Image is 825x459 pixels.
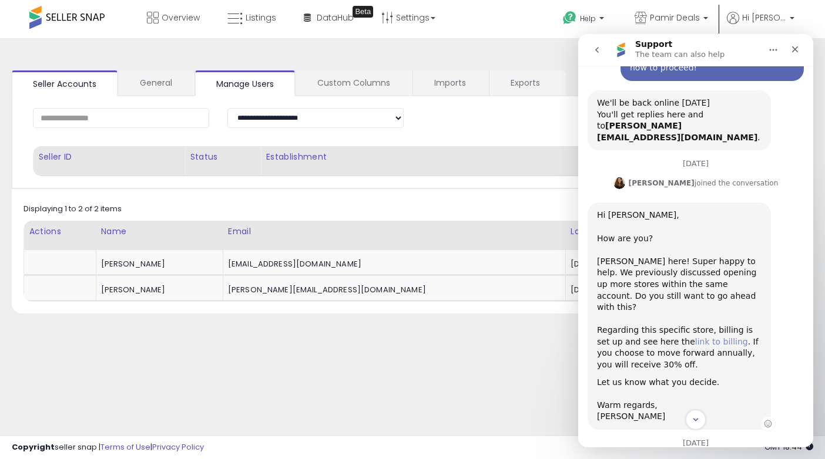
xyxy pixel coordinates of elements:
[101,285,214,295] div: [PERSON_NAME]
[108,376,128,396] button: Scroll to bottom
[650,12,700,23] span: Pamir Deals
[413,70,488,95] a: Imports
[571,225,681,238] div: Last Login
[571,259,677,269] div: [DATE] 03:32:52
[266,151,635,163] div: Establishment
[296,70,411,95] a: Custom Columns
[29,225,91,238] div: Actions
[190,151,256,163] div: Status
[101,225,218,238] div: Name
[727,12,794,38] a: Hi [PERSON_NAME]
[317,12,354,23] span: DataHub
[100,441,150,453] a: Terms of Use
[489,70,565,95] a: Exports
[12,70,118,96] a: Seller Accounts
[162,12,200,23] span: Overview
[228,259,556,269] div: [EMAIL_ADDRESS][DOMAIN_NAME]
[580,14,596,23] span: Help
[119,70,193,95] a: General
[152,441,204,453] a: Privacy Policy
[228,225,561,238] div: Email
[353,6,373,18] div: Tooltip anchor
[12,441,55,453] strong: Copyright
[742,12,786,23] span: Hi [PERSON_NAME]
[571,285,677,295] div: [DATE] 03:41:42
[228,285,556,295] div: [PERSON_NAME][EMAIL_ADDRESS][DOMAIN_NAME]
[24,204,122,215] div: Displaying 1 to 2 of 2 items
[246,12,276,23] span: Listings
[554,2,616,38] a: Help
[101,259,214,269] div: [PERSON_NAME]
[9,405,226,421] div: [DATE]
[195,70,295,96] a: Manage Users
[12,442,204,453] div: seller snap | |
[562,11,577,25] i: Get Help
[38,151,180,163] div: Seller ID
[578,34,813,447] iframe: Intercom live chat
